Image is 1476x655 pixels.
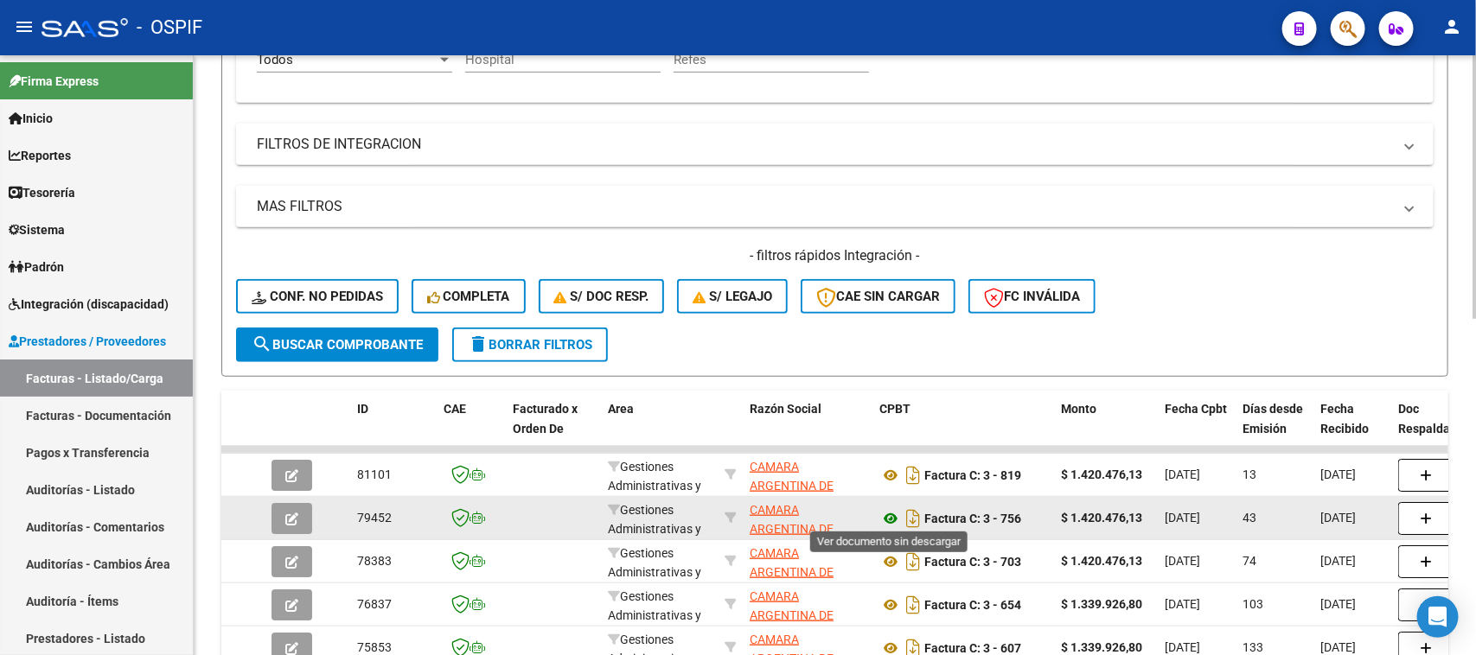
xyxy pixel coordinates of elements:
[1313,391,1391,467] datatable-header-cell: Fecha Recibido
[357,511,392,525] span: 79452
[9,146,71,165] span: Reportes
[1320,640,1356,654] span: [DATE]
[968,279,1096,314] button: FC Inválida
[750,544,866,580] div: 30716109972
[1054,391,1158,467] datatable-header-cell: Monto
[1243,597,1263,611] span: 103
[252,334,272,354] mat-icon: search
[608,589,701,643] span: Gestiones Administrativas y Otros
[137,9,202,47] span: - OSPIF
[902,591,924,619] i: Descargar documento
[357,554,392,568] span: 78383
[750,460,863,552] span: CAMARA ARGENTINA DE DESARROLLADORES DE SOFTWARE INDEPENDIENTES
[236,279,399,314] button: Conf. no pedidas
[1320,467,1356,481] span: [DATE]
[468,337,592,353] span: Borrar Filtros
[357,597,392,611] span: 76837
[750,500,866,537] div: 30716109972
[693,289,772,304] span: S/ legajo
[9,220,65,239] span: Sistema
[1061,467,1142,481] strong: $ 1.420.476,13
[427,289,510,304] span: Completa
[816,289,940,304] span: CAE SIN CARGAR
[601,391,718,467] datatable-header-cell: Area
[1398,402,1476,436] span: Doc Respaldatoria
[236,327,438,362] button: Buscar Comprobante
[357,640,392,654] span: 75853
[252,337,423,353] span: Buscar Comprobante
[9,332,166,351] span: Prestadores / Proveedores
[608,503,701,556] span: Gestiones Administrativas y Otros
[1165,597,1200,611] span: [DATE]
[1243,511,1256,525] span: 43
[506,391,601,467] datatable-header-cell: Facturado x Orden De
[750,457,866,493] div: 30716109972
[14,16,35,37] mat-icon: menu
[1243,640,1263,654] span: 133
[236,246,1434,265] h4: - filtros rápidos Integración -
[1061,402,1096,416] span: Monto
[924,468,1021,482] strong: Factura C: 3 - 819
[1441,16,1462,37] mat-icon: person
[357,402,368,416] span: ID
[902,461,924,489] i: Descargar documento
[1061,511,1142,525] strong: $ 1.420.476,13
[1158,391,1236,467] datatable-header-cell: Fecha Cpbt
[468,334,489,354] mat-icon: delete
[677,279,788,314] button: S/ legajo
[257,52,293,67] span: Todos
[9,109,53,128] span: Inicio
[801,279,955,314] button: CAE SIN CARGAR
[879,402,911,416] span: CPBT
[452,327,608,362] button: Borrar Filtros
[437,391,506,467] datatable-header-cell: CAE
[236,124,1434,165] mat-expansion-panel-header: FILTROS DE INTEGRACION
[924,641,1021,655] strong: Factura C: 3 - 607
[257,197,1392,216] mat-panel-title: MAS FILTROS
[1320,554,1356,568] span: [DATE]
[1165,640,1200,654] span: [DATE]
[1320,402,1369,436] span: Fecha Recibido
[924,512,1021,525] strong: Factura C: 3 - 756
[902,548,924,576] i: Descargar documento
[1061,640,1142,654] strong: $ 1.339.926,80
[1320,511,1356,525] span: [DATE]
[9,72,99,91] span: Firma Express
[357,467,392,481] span: 81101
[1165,402,1227,416] span: Fecha Cpbt
[750,587,866,623] div: 30716109972
[1165,554,1200,568] span: [DATE]
[750,546,863,639] span: CAMARA ARGENTINA DE DESARROLLADORES DE SOFTWARE INDEPENDIENTES
[1061,597,1142,611] strong: $ 1.339.926,80
[608,460,701,513] span: Gestiones Administrativas y Otros
[872,391,1054,467] datatable-header-cell: CPBT
[9,295,169,314] span: Integración (discapacidad)
[924,598,1021,612] strong: Factura C: 3 - 654
[750,503,863,595] span: CAMARA ARGENTINA DE DESARROLLADORES DE SOFTWARE INDEPENDIENTES
[608,402,634,416] span: Area
[1243,402,1303,436] span: Días desde Emisión
[1243,467,1256,481] span: 13
[412,279,526,314] button: Completa
[350,391,437,467] datatable-header-cell: ID
[984,289,1080,304] span: FC Inválida
[513,402,578,436] span: Facturado x Orden De
[1236,391,1313,467] datatable-header-cell: Días desde Emisión
[924,555,1021,569] strong: Factura C: 3 - 703
[539,279,665,314] button: S/ Doc Resp.
[554,289,649,304] span: S/ Doc Resp.
[252,289,383,304] span: Conf. no pedidas
[9,258,64,277] span: Padrón
[236,186,1434,227] mat-expansion-panel-header: MAS FILTROS
[750,402,821,416] span: Razón Social
[743,391,872,467] datatable-header-cell: Razón Social
[1243,554,1256,568] span: 74
[1165,467,1200,481] span: [DATE]
[1165,511,1200,525] span: [DATE]
[1320,597,1356,611] span: [DATE]
[608,546,701,600] span: Gestiones Administrativas y Otros
[257,135,1392,154] mat-panel-title: FILTROS DE INTEGRACION
[902,505,924,532] i: Descargar documento
[9,183,75,202] span: Tesorería
[444,402,466,416] span: CAE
